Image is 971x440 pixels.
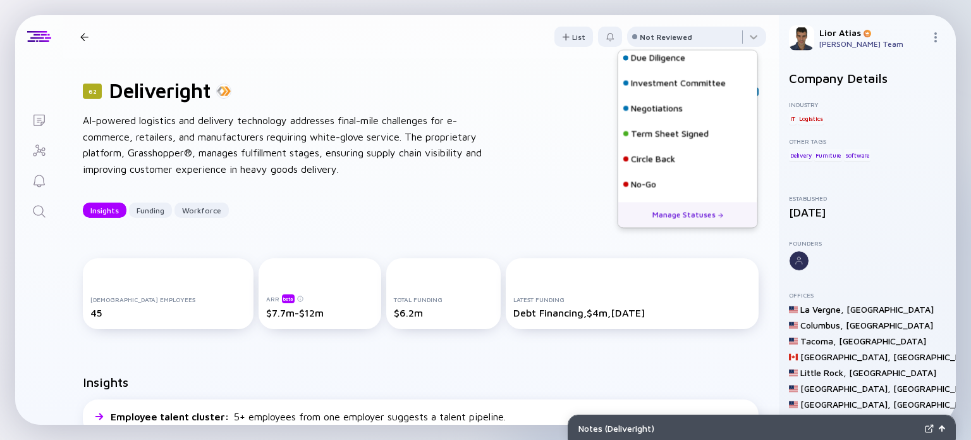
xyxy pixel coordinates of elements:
[394,296,493,303] div: Total Funding
[640,32,692,42] div: Not Reviewed
[789,71,946,85] h2: Company Details
[800,320,843,330] div: Columbus ,
[631,153,675,166] div: Circle Back
[631,128,709,141] div: Term Sheet Signed
[846,320,933,330] div: [GEOGRAPHIC_DATA]
[798,112,824,125] div: Logistics
[129,203,172,218] button: Funding
[618,202,757,227] div: Manage Statuses
[631,179,656,191] div: No-Go
[789,321,798,330] img: United States Flag
[814,149,842,161] div: Furniture
[513,307,751,318] div: Debt Financing, $4m, [DATE]
[631,103,683,115] div: Negotiations
[789,400,798,409] img: United States Flag
[789,25,814,51] img: Lior Profile Picture
[789,149,812,161] div: Delivery
[789,194,946,202] div: Established
[789,337,798,346] img: United States Flag
[578,423,920,434] div: Notes ( Deliveright )
[939,425,945,432] img: Open Notes
[789,384,798,393] img: United States Flag
[282,294,295,303] div: beta
[83,203,126,218] button: Insights
[789,101,946,108] div: Industry
[15,195,63,225] a: Search
[846,304,934,315] div: [GEOGRAPHIC_DATA]
[394,307,493,318] div: $6.2m
[174,201,229,220] div: Workforce
[266,294,374,303] div: ARR
[83,375,128,389] h2: Insights
[513,296,751,303] div: Latest Funding
[15,134,63,165] a: Investor Map
[83,113,487,177] div: AI-powered logistics and delivery technology addresses final-mile challenges for e-commerce, reta...
[849,367,936,378] div: [GEOGRAPHIC_DATA]
[129,201,172,220] div: Funding
[83,201,126,220] div: Insights
[90,307,246,318] div: 45
[111,411,231,422] span: Employee talent cluster :
[789,353,798,361] img: Canada Flag
[819,39,925,49] div: [PERSON_NAME] Team
[111,411,506,422] div: 5+ employees from one employer suggests a talent pipeline.
[800,351,891,362] div: [GEOGRAPHIC_DATA] ,
[931,32,941,42] img: Menu
[174,203,229,218] button: Workforce
[15,165,63,195] a: Reminders
[109,79,211,103] h1: Deliveright
[266,307,374,318] div: $7.7m-$12m
[819,27,925,38] div: Lior Atias
[800,399,891,410] div: [GEOGRAPHIC_DATA] ,
[631,77,726,90] div: Investment Committee
[844,149,870,161] div: Software
[789,137,946,145] div: Other Tags
[789,305,798,314] img: United States Flag
[789,112,797,125] div: IT
[800,336,836,346] div: Tacoma ,
[90,296,246,303] div: [DEMOGRAPHIC_DATA] Employees
[789,291,946,299] div: Offices
[554,27,593,47] button: List
[631,52,685,65] div: Due Diligence
[800,383,891,394] div: [GEOGRAPHIC_DATA] ,
[83,84,102,99] div: 62
[789,368,798,377] img: United States Flag
[789,239,946,247] div: Founders
[839,336,926,346] div: [GEOGRAPHIC_DATA]
[789,206,946,219] div: [DATE]
[925,424,934,433] img: Expand Notes
[800,304,844,315] div: La Vergne ,
[15,104,63,134] a: Lists
[800,367,846,378] div: Little Rock ,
